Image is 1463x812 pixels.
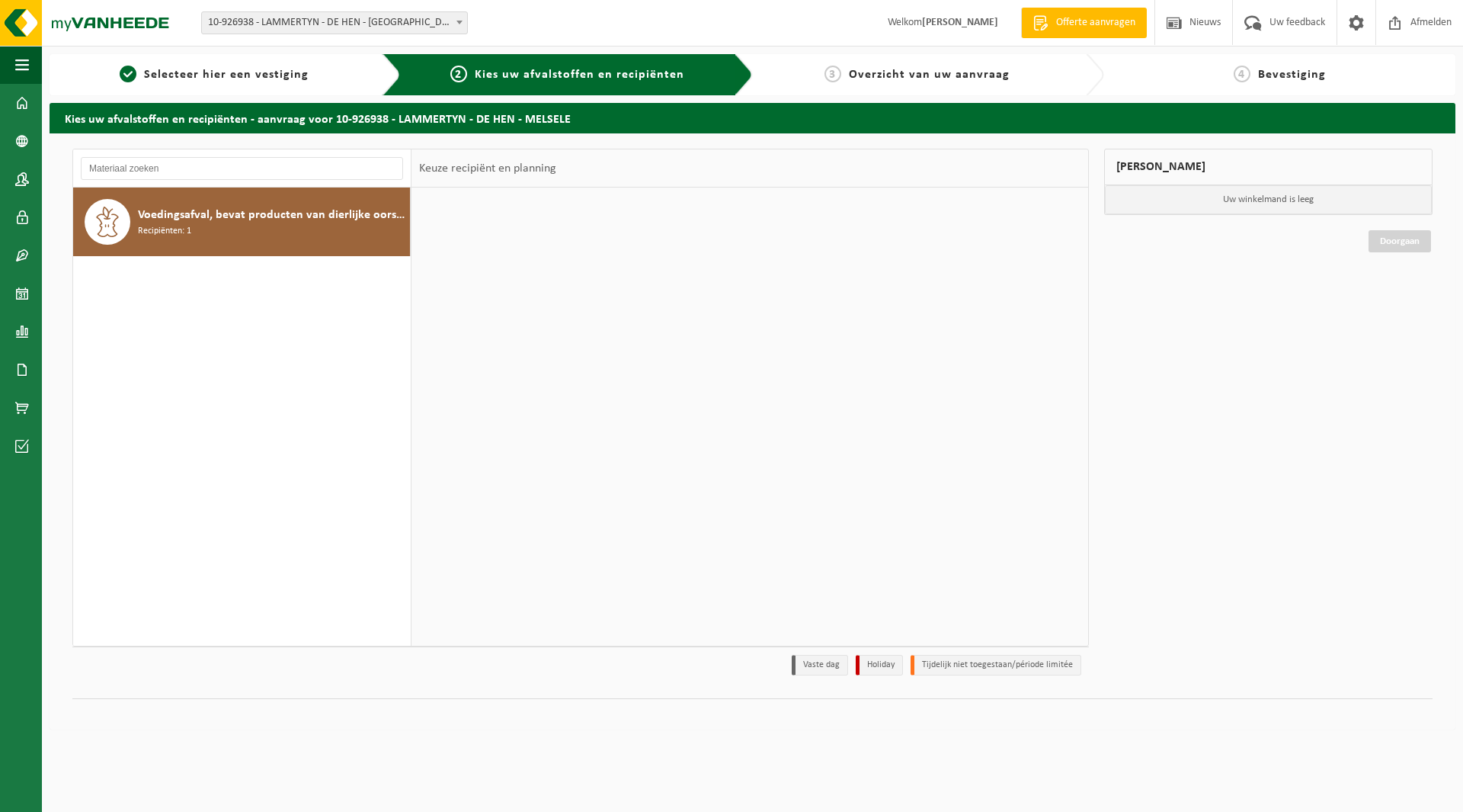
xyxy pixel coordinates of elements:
input: Materiaal zoeken [81,157,403,180]
li: Vaste dag [792,655,848,676]
span: 3 [824,66,841,82]
h2: Kies uw afvalstoffen en recipiënten - aanvraag voor 10-926938 - LAMMERTYN - DE HEN - MELSELE [50,103,1455,133]
span: 1 [120,66,136,82]
a: Offerte aanvragen [1021,8,1147,38]
a: 1Selecteer hier een vestiging [57,66,370,84]
span: Recipiënten: 1 [138,224,191,239]
span: Selecteer hier een vestiging [144,69,309,81]
span: 10-926938 - LAMMERTYN - DE HEN - MELSELE [202,12,467,34]
div: Keuze recipiënt en planning [411,149,564,188]
li: Tijdelijk niet toegestaan/période limitée [911,655,1081,676]
span: 2 [450,66,467,82]
span: Offerte aanvragen [1052,15,1139,30]
p: Uw winkelmand is leeg [1105,185,1432,214]
span: Voedingsafval, bevat producten van dierlijke oorsprong, onverpakt, categorie 3 [138,206,406,224]
strong: [PERSON_NAME] [922,17,998,28]
span: Bevestiging [1258,69,1326,81]
span: Overzicht van uw aanvraag [849,69,1010,81]
li: Holiday [856,655,903,676]
button: Voedingsafval, bevat producten van dierlijke oorsprong, onverpakt, categorie 3 Recipiënten: 1 [73,188,411,256]
span: 4 [1234,66,1250,82]
span: 10-926938 - LAMMERTYN - DE HEN - MELSELE [201,11,468,34]
a: Doorgaan [1369,230,1431,252]
div: [PERSON_NAME] [1104,149,1433,185]
span: Kies uw afvalstoffen en recipiënten [475,69,684,81]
